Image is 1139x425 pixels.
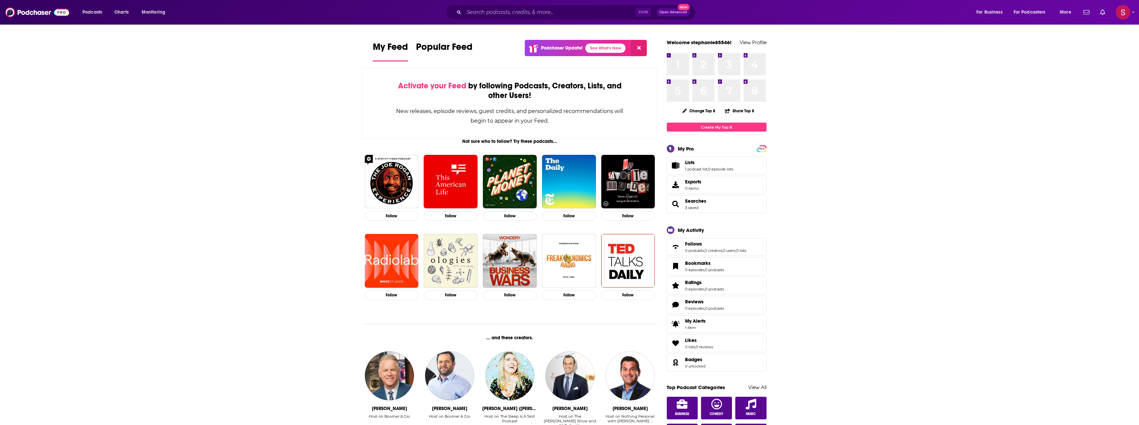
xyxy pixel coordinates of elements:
span: Follows [667,238,767,256]
div: Search podcasts, credits, & more... [452,5,702,20]
a: Ratings [685,279,724,285]
img: Ologies with Alie Ward [424,234,478,288]
a: Music [735,397,767,419]
span: Comedy [710,412,723,416]
span: Reviews [667,296,767,314]
button: Follow [483,290,537,300]
img: Business Wars [483,234,537,288]
img: TED Talks Daily [601,234,655,288]
span: Badges [667,354,767,372]
div: Douglas Gottlieb [552,406,588,411]
a: My Alerts [667,315,767,333]
button: Show profile menu [1116,5,1130,20]
a: Comedy [701,397,732,419]
a: Badges [685,357,705,363]
span: 0 items [685,186,701,191]
a: Reviews [685,299,724,305]
span: For Business [976,8,1003,17]
img: Freakonomics Radio [542,234,596,288]
a: Reviews [669,300,682,309]
div: by following Podcasts, Creators, Lists, and other Users! [396,81,624,100]
img: Podchaser - Follow, Share and Rate Podcasts [5,6,69,19]
button: Share Top 8 [725,104,755,117]
img: My Favorite Murder with Karen Kilgariff and Georgia Hardstark [601,155,655,209]
span: Monitoring [142,8,165,17]
div: Host on Boomer & Gio [369,414,410,419]
div: Gregg Giannotti [432,406,467,411]
button: Follow [424,211,478,221]
img: Gregg Giannotti [425,351,474,400]
span: Lists [667,157,767,174]
a: PRO [758,146,766,151]
span: Logged in as stephanie85546 [1116,5,1130,20]
a: The Daily [542,155,596,209]
a: Popular Feed [416,41,473,61]
a: 0 podcasts [685,248,704,253]
a: Likes [669,339,682,348]
button: Open AdvancedNew [656,8,690,16]
div: Mollie Eastman (McGlocklin) [482,406,537,411]
span: Exports [685,179,701,185]
a: Searches [669,199,682,209]
a: Bookmarks [685,260,724,266]
a: 0 podcasts [705,267,724,272]
a: 0 podcasts [705,306,724,311]
span: Exports [669,180,682,189]
span: Business [675,412,689,416]
a: Ratings [669,281,682,290]
img: David Samson [606,351,655,400]
a: Create My Top 8 [667,123,767,132]
div: David Samson [613,406,648,411]
span: Ratings [667,276,767,294]
div: Host on Boomer & Gio [429,414,470,419]
a: 0 reviews [696,345,713,349]
a: View Profile [740,39,767,46]
span: My Alerts [685,318,706,324]
button: Follow [424,290,478,300]
button: Follow [483,211,537,221]
a: Follows [685,241,746,247]
a: 0 episodes [685,287,704,291]
div: Host on The Sleep Is A Skill Podcast [482,414,537,423]
a: My Feed [373,41,408,61]
a: 0 users [723,248,736,253]
a: Boomer Esiason [365,351,414,400]
span: Activate your Feed [398,81,466,91]
span: Music [746,412,756,416]
span: 1 item [685,325,706,330]
div: Not sure who to follow? Try these podcasts... [362,139,658,144]
a: 0 podcasts [705,287,724,291]
span: For Podcasters [1014,8,1046,17]
a: Searches [685,198,706,204]
a: Badges [669,358,682,367]
button: Follow [542,290,596,300]
span: Podcasts [82,8,102,17]
img: Radiolab [365,234,419,288]
span: Searches [667,195,767,213]
span: My Feed [373,41,408,56]
a: Bookmarks [669,262,682,271]
button: open menu [78,7,111,18]
span: Lists [685,159,695,165]
a: Welcome stephanie85546! [667,39,732,46]
img: Mollie Eastman (McGlocklin) [485,351,534,400]
img: Douglas Gottlieb [545,351,595,400]
a: Exports [667,176,767,194]
span: My Alerts [669,319,682,329]
span: Bookmarks [685,260,711,266]
a: Follows [669,242,682,252]
button: open menu [137,7,174,18]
